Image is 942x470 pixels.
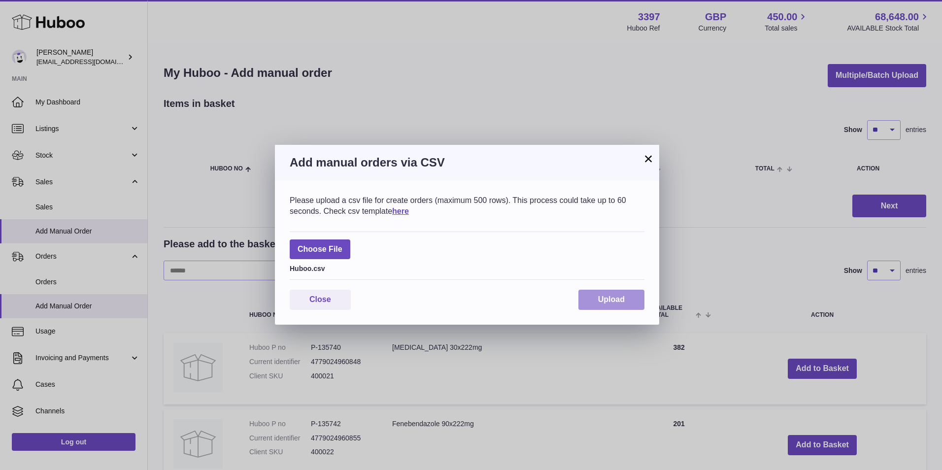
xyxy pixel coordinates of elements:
[290,155,644,170] h3: Add manual orders via CSV
[290,290,351,310] button: Close
[290,195,644,216] div: Please upload a csv file for create orders (maximum 500 rows). This process could take up to 60 s...
[290,262,644,273] div: Huboo.csv
[578,290,644,310] button: Upload
[598,295,625,303] span: Upload
[290,239,350,260] span: Choose File
[642,153,654,165] button: ×
[392,207,409,215] a: here
[309,295,331,303] span: Close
